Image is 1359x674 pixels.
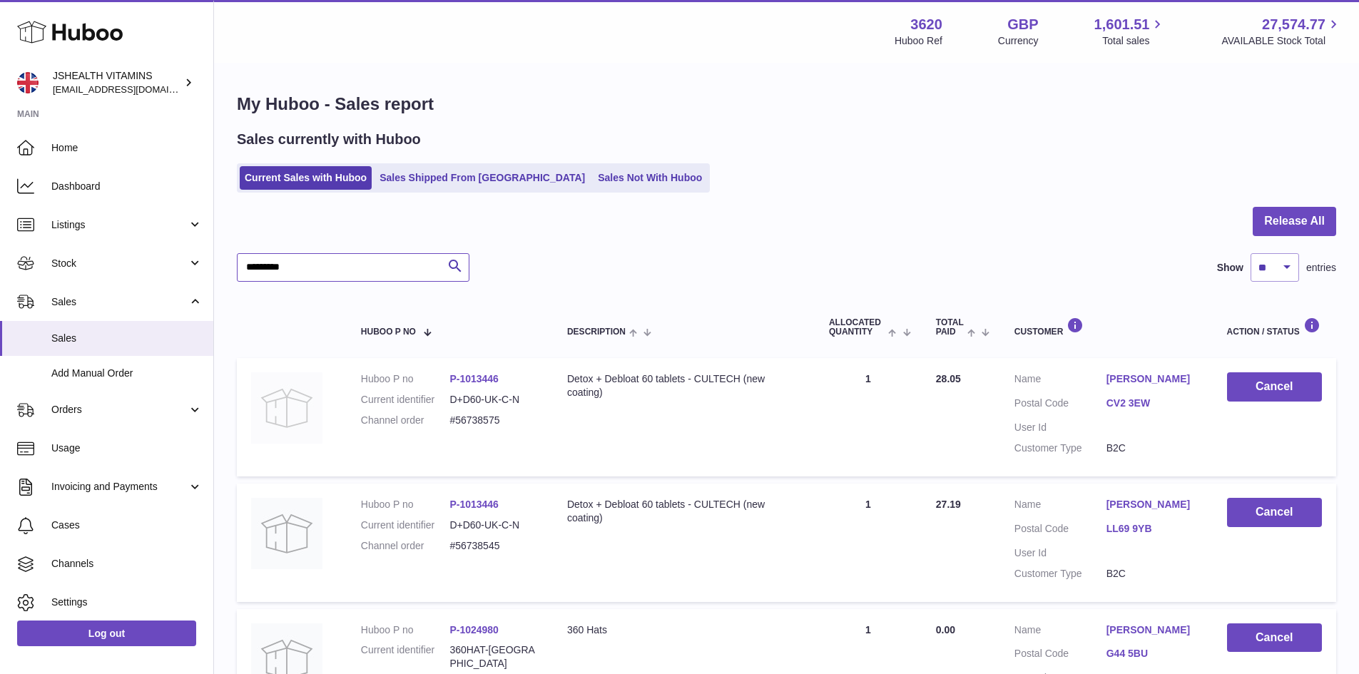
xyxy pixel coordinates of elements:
[17,72,39,93] img: internalAdmin-3620@internal.huboo.com
[936,318,964,337] span: Total paid
[361,643,450,670] dt: Current identifier
[51,441,203,455] span: Usage
[895,34,942,48] div: Huboo Ref
[361,498,450,511] dt: Huboo P no
[51,180,203,193] span: Dashboard
[251,498,322,569] img: no-photo.jpg
[567,498,800,525] div: Detox + Debloat 60 tablets - CULTECH (new coating)
[449,519,539,532] dd: D+D60-UK-C-N
[51,257,188,270] span: Stock
[51,295,188,309] span: Sales
[1014,317,1198,337] div: Customer
[1217,261,1243,275] label: Show
[17,621,196,646] a: Log out
[1106,623,1198,637] a: [PERSON_NAME]
[449,414,539,427] dd: #56738575
[361,519,450,532] dt: Current identifier
[361,623,450,637] dt: Huboo P no
[449,643,539,670] dd: 360HAT-[GEOGRAPHIC_DATA]
[53,69,181,96] div: JSHEALTH VITAMINS
[1014,397,1106,414] dt: Postal Code
[361,539,450,553] dt: Channel order
[1221,15,1342,48] a: 27,574.77 AVAILABLE Stock Total
[51,367,203,380] span: Add Manual Order
[1227,372,1322,402] button: Cancel
[449,539,539,553] dd: #56738545
[1014,546,1106,560] dt: User Id
[1227,623,1322,653] button: Cancel
[567,372,800,399] div: Detox + Debloat 60 tablets - CULTECH (new coating)
[449,393,539,407] dd: D+D60-UK-C-N
[1094,15,1166,48] a: 1,601.51 Total sales
[815,484,922,602] td: 1
[910,15,942,34] strong: 3620
[449,373,499,384] a: P-1013446
[1007,15,1038,34] strong: GBP
[1227,317,1322,337] div: Action / Status
[237,93,1336,116] h1: My Huboo - Sales report
[251,372,322,444] img: no-photo.jpg
[1014,623,1106,640] dt: Name
[1014,372,1106,389] dt: Name
[51,332,203,345] span: Sales
[1014,498,1106,515] dt: Name
[593,166,707,190] a: Sales Not With Huboo
[1014,522,1106,539] dt: Postal Code
[936,373,961,384] span: 28.05
[1106,498,1198,511] a: [PERSON_NAME]
[375,166,590,190] a: Sales Shipped From [GEOGRAPHIC_DATA]
[1106,567,1198,581] dd: B2C
[53,83,210,95] span: [EMAIL_ADDRESS][DOMAIN_NAME]
[51,480,188,494] span: Invoicing and Payments
[51,596,203,609] span: Settings
[51,218,188,232] span: Listings
[1106,372,1198,386] a: [PERSON_NAME]
[936,624,955,635] span: 0.00
[449,499,499,510] a: P-1013446
[1106,647,1198,660] a: G44 5BU
[1014,567,1106,581] dt: Customer Type
[1014,441,1106,455] dt: Customer Type
[829,318,885,337] span: ALLOCATED Quantity
[1227,498,1322,527] button: Cancel
[1262,15,1325,34] span: 27,574.77
[998,34,1039,48] div: Currency
[1014,421,1106,434] dt: User Id
[1102,34,1166,48] span: Total sales
[1221,34,1342,48] span: AVAILABLE Stock Total
[361,414,450,427] dt: Channel order
[815,358,922,476] td: 1
[51,519,203,532] span: Cases
[567,623,800,637] div: 360 Hats
[51,557,203,571] span: Channels
[1106,522,1198,536] a: LL69 9YB
[51,141,203,155] span: Home
[1106,441,1198,455] dd: B2C
[1253,207,1336,236] button: Release All
[1094,15,1150,34] span: 1,601.51
[1306,261,1336,275] span: entries
[51,403,188,417] span: Orders
[361,327,416,337] span: Huboo P no
[237,130,421,149] h2: Sales currently with Huboo
[361,372,450,386] dt: Huboo P no
[449,624,499,635] a: P-1024980
[1106,397,1198,410] a: CV2 3EW
[1014,647,1106,664] dt: Postal Code
[567,327,626,337] span: Description
[361,393,450,407] dt: Current identifier
[936,499,961,510] span: 27.19
[240,166,372,190] a: Current Sales with Huboo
